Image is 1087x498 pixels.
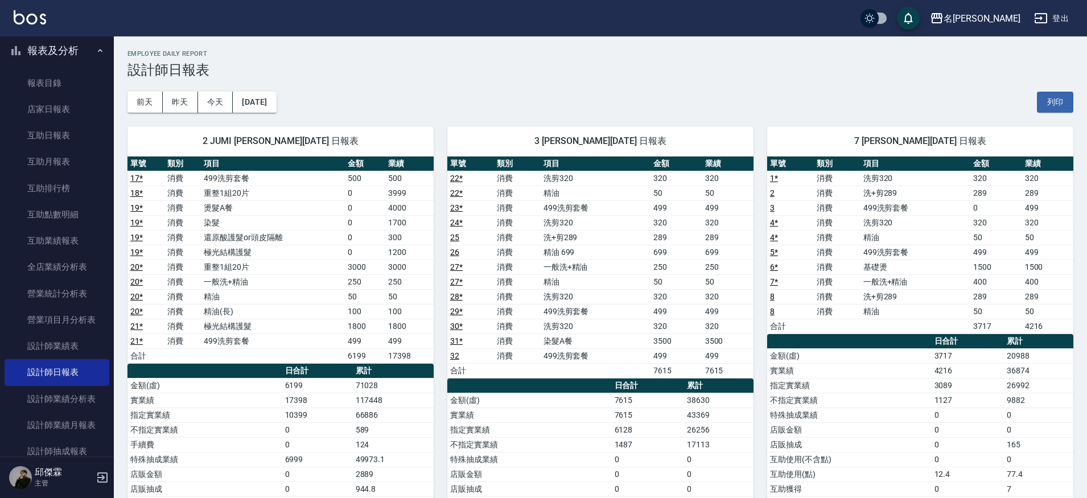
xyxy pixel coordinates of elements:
[282,422,353,437] td: 0
[684,378,754,393] th: 累計
[447,157,494,171] th: 單號
[702,157,754,171] th: 業績
[702,260,754,274] td: 250
[970,260,1022,274] td: 1500
[447,393,612,408] td: 金額(虛)
[860,157,971,171] th: 項目
[860,245,971,260] td: 499洗剪套餐
[1004,334,1073,349] th: 累計
[345,200,385,215] td: 0
[5,412,109,438] a: 設計師業績月報表
[541,274,651,289] td: 精油
[164,334,201,348] td: 消費
[1022,274,1073,289] td: 400
[650,157,702,171] th: 金額
[164,319,201,334] td: 消費
[345,260,385,274] td: 3000
[684,452,754,467] td: 0
[860,230,971,245] td: 精油
[650,274,702,289] td: 50
[767,481,932,496] td: 互助獲得
[353,364,434,378] th: 累計
[612,467,684,481] td: 0
[385,274,434,289] td: 250
[494,289,541,304] td: 消費
[970,274,1022,289] td: 400
[932,408,1004,422] td: 0
[201,289,345,304] td: 精油
[650,319,702,334] td: 320
[164,186,201,200] td: 消費
[702,363,754,378] td: 7615
[932,334,1004,349] th: 日合計
[702,245,754,260] td: 699
[385,289,434,304] td: 50
[385,348,434,363] td: 17398
[944,11,1020,26] div: 名[PERSON_NAME]
[494,215,541,230] td: 消費
[684,408,754,422] td: 43369
[767,378,932,393] td: 指定實業績
[164,304,201,319] td: 消費
[353,408,434,422] td: 66886
[1030,8,1073,29] button: 登出
[767,422,932,437] td: 店販金額
[767,363,932,378] td: 實業績
[612,452,684,467] td: 0
[1022,157,1073,171] th: 業績
[5,70,109,96] a: 報表目錄
[684,393,754,408] td: 38630
[1022,304,1073,319] td: 50
[970,245,1022,260] td: 499
[127,157,164,171] th: 單號
[684,481,754,496] td: 0
[385,215,434,230] td: 1700
[970,304,1022,319] td: 50
[353,467,434,481] td: 2889
[970,215,1022,230] td: 320
[702,186,754,200] td: 50
[447,422,612,437] td: 指定實業績
[860,200,971,215] td: 499洗剪套餐
[345,215,385,230] td: 0
[282,481,353,496] td: 0
[5,149,109,175] a: 互助月報表
[814,200,860,215] td: 消費
[494,157,541,171] th: 類別
[702,171,754,186] td: 320
[541,348,651,363] td: 499洗剪套餐
[767,348,932,363] td: 金額(虛)
[450,351,459,360] a: 32
[925,7,1025,30] button: 名[PERSON_NAME]
[127,408,282,422] td: 指定實業績
[541,171,651,186] td: 洗剪320
[770,203,775,212] a: 3
[385,200,434,215] td: 4000
[35,478,93,488] p: 主管
[447,157,754,378] table: a dense table
[353,422,434,437] td: 589
[385,304,434,319] td: 100
[385,157,434,171] th: 業績
[767,437,932,452] td: 店販抽成
[494,260,541,274] td: 消費
[494,274,541,289] td: 消費
[461,135,740,147] span: 3 [PERSON_NAME][DATE] 日報表
[494,245,541,260] td: 消費
[541,304,651,319] td: 499洗剪套餐
[860,304,971,319] td: 精油
[447,467,612,481] td: 店販金額
[127,481,282,496] td: 店販抽成
[1004,467,1073,481] td: 77.4
[860,186,971,200] td: 洗+剪289
[282,437,353,452] td: 0
[1022,200,1073,215] td: 499
[702,200,754,215] td: 499
[450,248,459,257] a: 26
[767,408,932,422] td: 特殊抽成業績
[447,408,612,422] td: 實業績
[282,378,353,393] td: 6199
[860,171,971,186] td: 洗剪320
[814,274,860,289] td: 消費
[494,304,541,319] td: 消費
